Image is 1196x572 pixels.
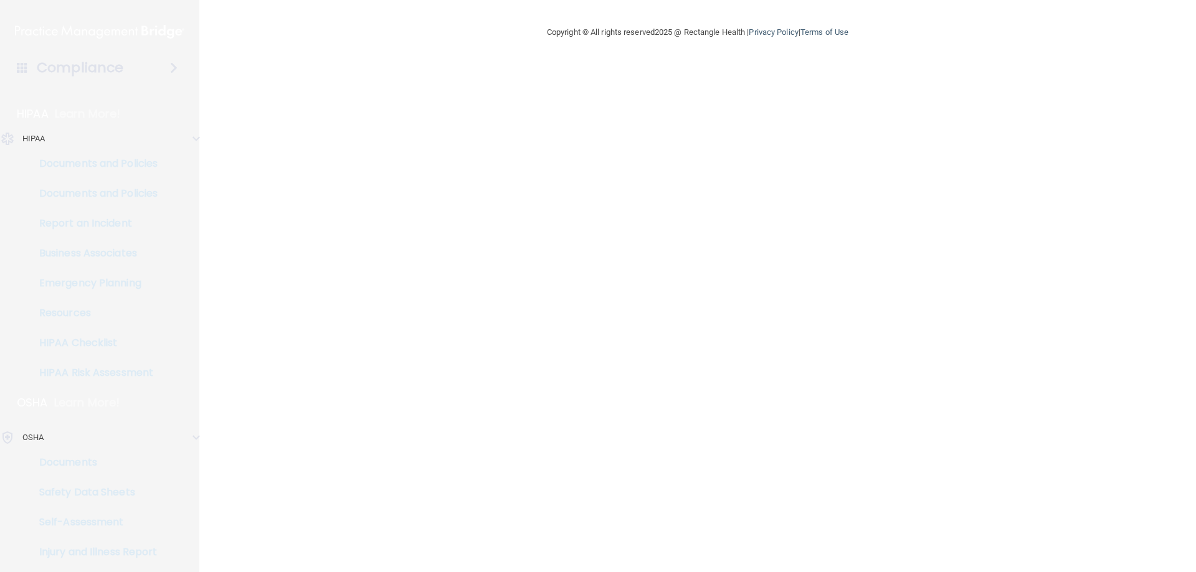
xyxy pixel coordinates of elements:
p: Documents [8,456,178,469]
img: PMB logo [15,19,184,44]
h4: Compliance [37,59,123,77]
p: OSHA [17,395,48,410]
p: HIPAA [17,106,49,121]
p: HIPAA Checklist [8,337,178,349]
p: Learn More! [55,106,121,121]
p: Report an Incident [8,217,178,230]
p: Self-Assessment [8,516,178,528]
p: Documents and Policies [8,187,178,200]
p: Business Associates [8,247,178,260]
p: Resources [8,307,178,319]
p: Learn More! [54,395,120,410]
p: Injury and Illness Report [8,546,178,558]
p: Documents and Policies [8,157,178,170]
div: Copyright © All rights reserved 2025 @ Rectangle Health | | [470,12,925,52]
p: Emergency Planning [8,277,178,289]
p: HIPAA Risk Assessment [8,367,178,379]
p: OSHA [22,430,44,445]
a: Privacy Policy [749,27,798,37]
p: Safety Data Sheets [8,486,178,499]
p: HIPAA [22,131,45,146]
a: Terms of Use [800,27,848,37]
